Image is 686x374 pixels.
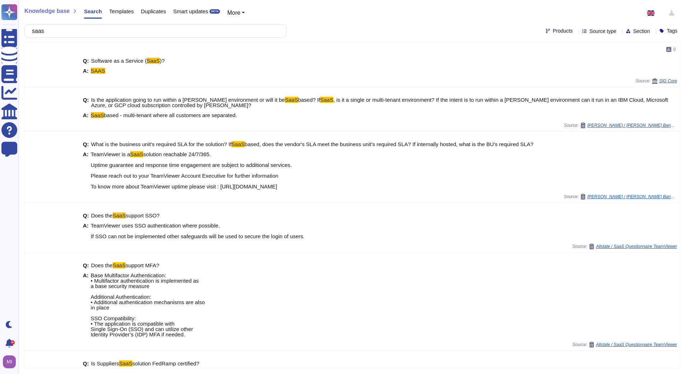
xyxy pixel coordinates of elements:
[91,141,231,147] span: What is the business unit's required SLA for the solution? If
[3,355,16,368] img: user
[564,123,677,128] span: Source:
[667,28,677,33] span: Tags
[636,78,677,84] span: Source:
[83,112,89,118] b: A:
[231,141,245,147] mark: SaaS
[91,112,104,118] mark: SaaS
[320,97,333,103] mark: SaaS
[596,244,677,249] span: Allstate / SaaS Questionnaire TeamViewer
[109,9,133,14] span: Templates
[227,10,240,16] span: More
[1,354,21,370] button: user
[119,360,132,366] mark: SaaS
[104,112,237,118] span: based - multi-tenant where all customers are separated.
[210,9,220,14] div: BETA
[160,58,164,64] span: )?
[83,223,89,239] b: A:
[83,68,89,73] b: A:
[83,361,89,366] b: Q:
[91,151,292,190] span: solution reachable 24/7/365. Uptime guarantee and response time engagement are subject to additio...
[573,244,677,249] span: Source:
[147,58,160,64] mark: SaaS
[91,212,113,219] span: Does the
[132,360,199,366] span: solution FedRamp certified?
[589,29,616,34] span: Source type
[91,97,285,103] span: Is the application going to run within a [PERSON_NAME] environment or will it be
[633,29,650,34] span: Section
[24,8,70,14] span: Knowledge base
[83,263,89,268] b: Q:
[113,212,126,219] mark: SaaS
[173,9,208,14] span: Smart updates
[91,97,668,108] span: , is it a single or multi-tenant environment? If the intent is to run within a [PERSON_NAME] envi...
[553,28,573,33] span: Products
[83,273,89,337] b: A:
[596,342,677,347] span: Allstate / SaaS Questionnaire TeamViewer
[91,222,305,239] span: TeamViewer uses SSO authentication where possible. If SSO can not be implemented other safeguards...
[227,9,245,17] button: More
[587,195,677,199] span: [PERSON_NAME] / [PERSON_NAME] Bank Architecture Review Response Form
[587,123,677,128] span: [PERSON_NAME] / [PERSON_NAME] Bank Architecture Review Response Form
[298,97,320,103] span: based? If
[91,262,113,268] span: Does the
[83,142,89,147] b: Q:
[83,97,89,108] b: Q:
[130,151,144,157] mark: SaaS
[83,213,89,218] b: Q:
[83,58,89,63] b: Q:
[126,262,159,268] span: support MFA?
[28,25,279,37] input: Search a question or template...
[91,360,119,366] span: Is Suppliers
[659,79,677,83] span: SIG Core
[10,340,15,345] div: 9+
[564,194,677,200] span: Source:
[91,272,205,337] span: Base Multifactor Authentication: • Multifactor authentication is implemented as a base security m...
[91,58,147,64] span: Software as a Service (
[126,212,159,219] span: support SSO?
[573,342,677,347] span: Source:
[113,262,126,268] mark: SaaS
[673,47,676,52] span: 0
[245,141,534,147] span: based, does the vendor's SLA meet the business unit's required SLA? If internally hosted, what is...
[91,68,105,74] mark: SAAS
[91,151,130,157] span: TeamViewer is a
[84,9,102,14] span: Search
[285,97,298,103] mark: SaaS
[647,10,654,16] img: en
[83,152,89,189] b: A:
[141,9,166,14] span: Duplicates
